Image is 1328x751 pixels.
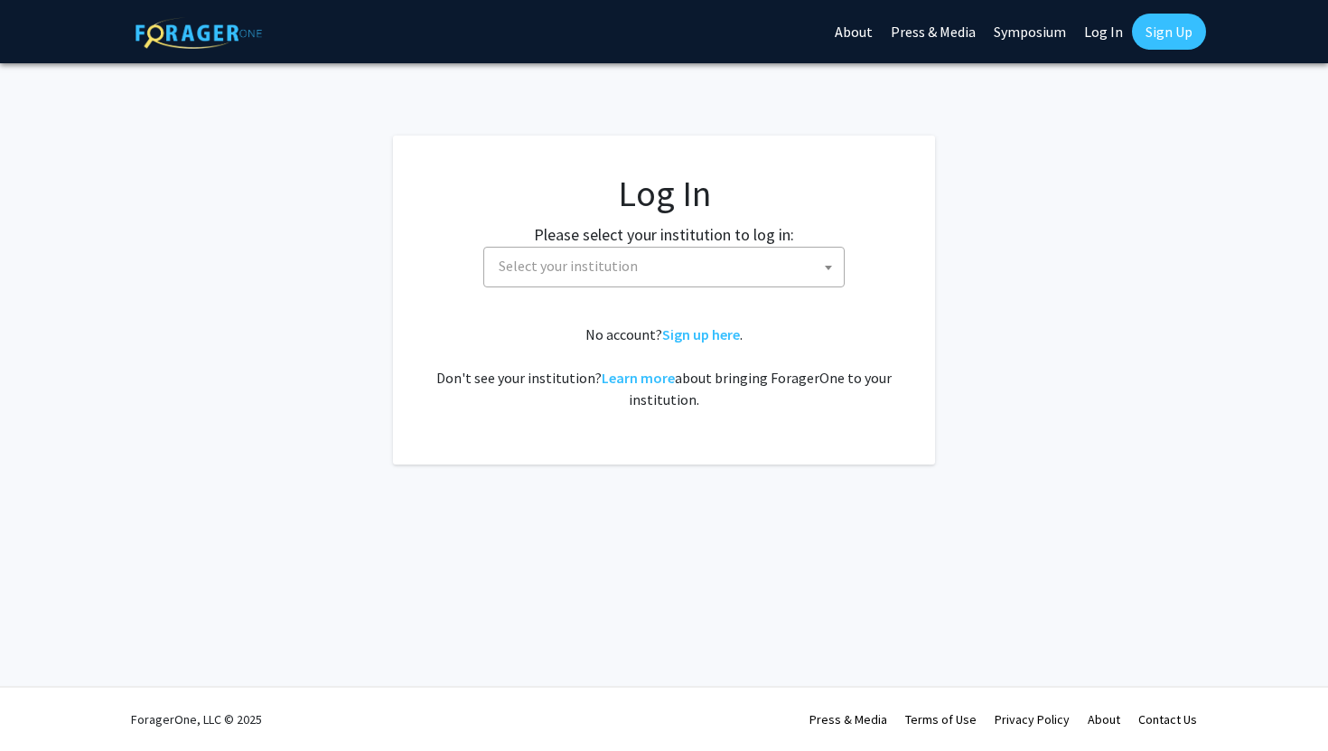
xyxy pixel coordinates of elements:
[905,711,977,728] a: Terms of Use
[131,688,262,751] div: ForagerOne, LLC © 2025
[1088,711,1120,728] a: About
[809,711,887,728] a: Press & Media
[136,17,262,49] img: ForagerOne Logo
[1138,711,1197,728] a: Contact Us
[429,324,899,410] div: No account? . Don't see your institution? about bringing ForagerOne to your institution.
[534,222,794,247] label: Please select your institution to log in:
[662,325,740,343] a: Sign up here
[491,248,844,285] span: Select your institution
[1132,14,1206,50] a: Sign Up
[483,247,845,287] span: Select your institution
[429,172,899,215] h1: Log In
[602,369,675,387] a: Learn more about bringing ForagerOne to your institution
[995,711,1070,728] a: Privacy Policy
[499,257,638,275] span: Select your institution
